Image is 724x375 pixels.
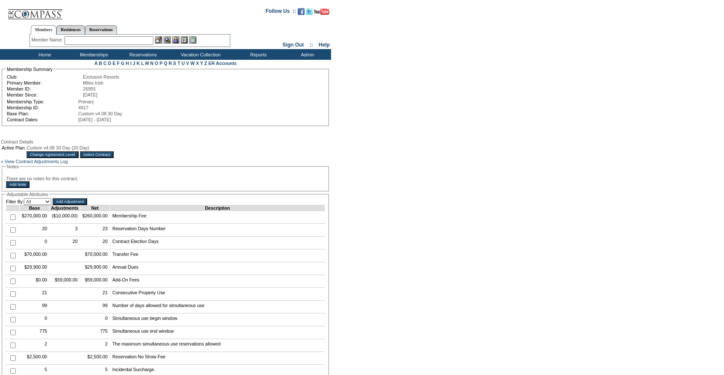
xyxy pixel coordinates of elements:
[110,352,325,365] td: Reservation No Show Fee
[7,92,82,97] td: Member Since:
[7,105,77,110] td: Membership ID:
[167,49,233,60] td: Vacation Collection
[103,61,107,66] a: C
[150,61,154,66] a: N
[112,61,115,66] a: E
[20,224,50,237] td: 20
[6,164,20,169] legend: Notes
[80,224,110,237] td: 23
[83,80,103,85] span: Miles Irish
[50,205,80,211] td: Adjustments
[191,61,195,66] a: W
[110,237,325,249] td: Contract Election Days
[110,262,325,275] td: Annual Dues
[80,249,110,262] td: $70,000.00
[110,326,325,339] td: Simultaneous use end window
[110,275,325,288] td: Add-On Fees
[181,36,188,44] img: Reservations
[99,61,102,66] a: B
[110,313,325,326] td: Simultaneous use begin window
[7,74,82,79] td: Club:
[133,61,135,66] a: J
[310,42,313,48] span: ::
[56,25,85,34] a: Residences
[164,36,171,44] img: View
[31,25,57,35] a: Members
[20,211,50,224] td: $270,000.00
[78,105,88,110] span: 4917
[20,339,50,352] td: 2
[7,86,82,91] td: Member ID:
[80,262,110,275] td: $29,900.00
[130,61,132,66] a: I
[155,61,158,66] a: O
[164,61,167,66] a: Q
[160,61,163,66] a: P
[20,262,50,275] td: $29,900.00
[80,151,114,158] input: Select Contract
[50,224,80,237] td: 3
[32,36,64,44] div: Member Name:
[110,224,325,237] td: Reservation Days Number
[108,61,111,66] a: D
[6,176,78,181] span: There are no notes for this contract.
[2,145,26,150] td: Active Plan:
[78,117,111,122] span: [DATE] - [DATE]
[26,151,78,158] input: Change Agreement Level
[196,61,199,66] a: X
[177,61,180,66] a: T
[200,61,203,66] a: Y
[110,288,325,301] td: Consecutive Property Use
[204,61,207,66] a: Z
[20,313,50,326] td: 0
[282,49,331,60] td: Admin
[298,8,305,15] img: Become our fan on Facebook
[6,192,49,197] legend: Adjustable Attributes
[80,205,110,211] td: Net
[266,7,296,18] td: Follow Us ::
[68,49,117,60] td: Memberships
[20,301,50,313] td: 99
[78,99,94,104] span: Primary
[233,49,282,60] td: Reports
[80,313,110,326] td: 0
[26,145,89,150] span: Custom v4.08 30 Day (20 Day)
[141,61,144,66] a: L
[117,49,167,60] td: Reservations
[314,9,329,15] img: Subscribe to our YouTube Channel
[298,11,305,16] a: Become our fan on Facebook
[80,339,110,352] td: 2
[7,80,82,85] td: Primary Member:
[126,61,129,66] a: H
[94,61,97,66] a: A
[117,61,120,66] a: F
[20,326,50,339] td: 775
[20,237,50,249] td: 0
[50,211,80,224] td: ($10,000.00)
[208,61,237,66] a: ER Accounts
[83,92,97,97] span: [DATE]
[182,61,185,66] a: U
[20,205,50,211] td: Base
[172,36,179,44] img: Impersonate
[6,181,29,188] input: Add Note
[80,352,110,365] td: $2,500.00
[20,275,50,288] td: $0.00
[80,288,110,301] td: 21
[7,99,77,104] td: Membership Type:
[6,198,51,205] td: Filter By:
[7,2,63,20] img: Compass Home
[110,211,325,224] td: Membership Fee
[83,86,96,91] span: 26955
[110,301,325,313] td: Number of days allowed for simultaneous use
[80,211,110,224] td: $260,000.00
[85,25,117,34] a: Reservations
[53,198,87,205] input: Add Adjustment
[50,237,80,249] td: 20
[137,61,140,66] a: K
[80,326,110,339] td: 775
[19,49,68,60] td: Home
[306,11,313,16] a: Follow us on Twitter
[7,111,77,116] td: Base Plan:
[80,237,110,249] td: 20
